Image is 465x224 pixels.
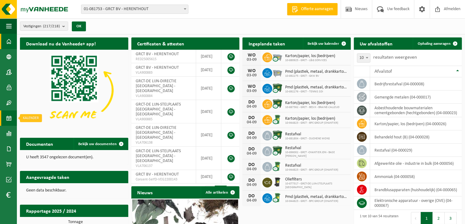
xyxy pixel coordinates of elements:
div: 04-09 [246,120,258,125]
img: WB-1100-CU [272,83,283,93]
div: DO [246,115,258,120]
span: Restafval [285,132,330,137]
span: 10 [357,53,370,63]
div: DO [246,147,258,152]
div: 04-09 [246,199,258,203]
span: Oliefilters [285,177,348,182]
img: WB-1100-CU [272,130,283,140]
span: Pmd (plastiek, metaal, drankkartons) (bedrijven) [285,85,348,90]
span: 01-081753 - GRCT BV - HERENTHOUT [81,5,188,14]
span: Karton/papier, los (bedrijven) [285,116,338,121]
h2: Download nu de Vanheede+ app! [20,37,102,49]
span: VLA900884 [136,94,192,98]
td: asbesthoudende bouwmaterialen cementgebonden (hechtgebonden) (04-000023) [370,104,462,117]
span: Karton/papier, los (bedrijven) [285,54,335,59]
h2: Documenten [20,138,59,150]
td: [DATE] [196,63,221,77]
span: Restafval [285,163,338,168]
h2: Ingeplande taken [242,37,291,49]
div: WO [246,84,258,89]
span: GRCT-DE LIJN-STELPLAATS [GEOGRAPHIC_DATA] - [GEOGRAPHIC_DATA] [136,102,181,117]
td: gemengde metalen (04-000017) [370,91,462,104]
img: WB-2500-GAL-GY-01 [272,67,283,78]
div: 04-09 [246,152,258,156]
img: WB-2500-CU [272,52,283,62]
span: 10-877317 - GRCT-DE LIJN-STELPLAATS [GEOGRAPHIC_DATA] [285,182,348,189]
img: WB-1100-CU [272,145,283,156]
td: [DATE] [196,147,221,170]
img: WB-0240-CU [272,161,283,172]
h2: Certificaten & attesten [131,37,191,49]
img: Download de VHEPlus App [20,50,128,131]
td: [DATE] [196,170,221,183]
span: Pmd (plastiek, metaal, drankkartons) (bedrijven) [285,69,348,74]
td: restafval (04-000029) [370,144,462,157]
img: WB-0240-CU [272,114,283,125]
span: VLA900883 [136,70,192,75]
label: resultaten weergeven [374,55,417,60]
span: VLA900885 [136,117,192,122]
span: GRCT-DE LIJN-DIRECTIE [GEOGRAPHIC_DATA] - [GEOGRAPHIC_DATA] [136,126,177,140]
img: WB-0240-HPE-BK-01 [272,177,283,187]
span: GRCT-DE LIJN-STELPLAATS [GEOGRAPHIC_DATA] - [GEOGRAPHIC_DATA] [136,149,181,163]
count: (217/218) [43,24,60,28]
a: Ophaling aanvragen [413,37,461,50]
td: [DATE] [196,50,221,63]
span: 10-892276 - GRCT - TENNIS SDI [285,90,348,94]
a: Bekijk uw documenten [74,138,128,150]
span: Karton/papier, los (bedrijven) [285,101,339,106]
span: Bekijk uw kalender [308,42,339,46]
h2: Rapportage 2025 / 2024 [20,205,82,217]
img: WB-1100-CU [272,98,283,109]
p: Geen data beschikbaar. [26,188,122,193]
td: afgewerkte olie - industrie in bulk (04-000056) [370,157,462,170]
div: 03-09 [246,58,258,62]
span: Vestigingen [23,22,60,31]
div: WO [246,53,258,58]
div: 03-09 [246,89,258,93]
td: karton/papier, los (bedrijven) (04-000026) [370,117,462,130]
h2: Uw afvalstoffen [354,37,399,49]
span: 10-881804 - GRCT - DUCHENE MONS [285,137,330,141]
span: 10-944823 - GRCT - BPC GROUP (CHANTIER) [285,199,348,203]
span: Pmd (plastiek, metaal, drankkartons) (bedrijven) [285,195,348,199]
span: 10-880925 - GRCT - L&G SERVICES [285,59,335,62]
span: 10-944823 - GRCT - BPC GROUP (CHANTIER) [285,168,338,172]
div: 04-09 [246,167,258,172]
span: 10-887362 - GRCT - BESIX - BRAINE-L’ALLEUD [285,106,339,109]
span: GRCT BV - HERENTHOUT [136,52,179,56]
span: 10 [357,54,370,62]
span: RED25005615 [136,57,192,62]
a: Alle artikelen [201,186,239,199]
button: Vestigingen(217/218) [20,21,68,31]
img: WB-0240-CU [272,192,283,203]
a: Bekijk uw kalender [303,37,350,50]
span: VLA706137 [136,164,192,168]
button: OK [72,21,86,31]
p: U heeft 3547 ongelezen document(en). [26,155,122,160]
td: [DATE] [196,123,221,147]
div: DO [246,100,258,105]
span: Offerte aanvragen [300,6,335,12]
td: bedrijfsrestafval (04-000008) [370,77,462,91]
td: behandeld hout (B) (04-000028) [370,130,462,144]
a: Offerte aanvragen [287,3,338,15]
span: Bekijk uw documenten [79,142,117,146]
span: VLA706138 [136,140,192,145]
div: 04-09 [246,136,258,140]
span: Afvalstof [375,69,392,74]
span: Restafval [285,146,348,151]
div: DO [246,178,258,183]
div: 03-09 [246,73,258,78]
span: Ophaling aanvragen [418,42,451,46]
div: 04-09 [246,183,258,187]
span: 10-892275 - GRCT - GKW BV [285,74,348,78]
span: Consent-SelfD-VEG2200143 [136,177,192,182]
span: 10-944823 - GRCT - BPC GROUP (CHANTIER) [285,121,338,125]
td: ammoniak (04-000058) [370,170,462,183]
div: WO [246,68,258,73]
td: elektronische apparatuur - overige (OVE) (04-000067) [370,196,462,210]
span: GRCT BV - HERENTHOUT [136,65,179,70]
span: GRCT BV - HERENTHOUT [136,172,179,177]
div: DO [246,194,258,199]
